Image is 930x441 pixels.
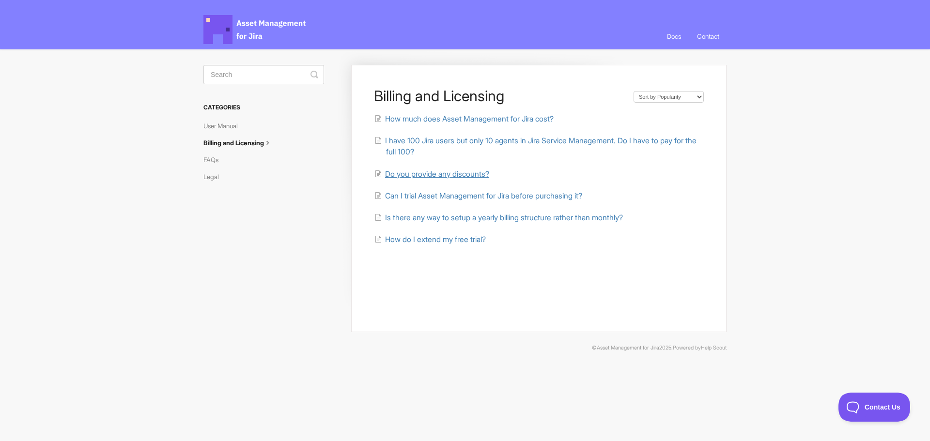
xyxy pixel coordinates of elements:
[374,87,624,105] h1: Billing and Licensing
[203,135,280,151] a: Billing and Licensing
[203,65,324,84] input: Search
[203,152,226,167] a: FAQs
[203,118,245,134] a: User Manual
[690,23,727,49] a: Contact
[597,345,659,351] a: Asset Management for Jira
[385,136,697,156] span: I have 100 Jira users but only 10 agents in Jira Service Management. Do I have to pay for the ful...
[374,169,489,179] a: Do you provide any discounts?
[385,191,582,200] span: Can I trial Asset Management for Jira before purchasing it?
[203,99,324,116] h3: Categories
[385,235,486,244] span: How do I extend my free trial?
[838,393,911,422] iframe: Toggle Customer Support
[660,23,688,49] a: Docs
[385,114,554,123] span: How much does Asset Management for Jira cost?
[374,213,623,222] a: Is there any way to setup a yearly billing structure rather than monthly?
[385,169,489,179] span: Do you provide any discounts?
[673,345,727,351] span: Powered by
[374,136,697,156] a: I have 100 Jira users but only 10 agents in Jira Service Management. Do I have to pay for the ful...
[203,169,226,184] a: Legal
[634,91,704,103] select: Page reloads on selection
[374,114,554,123] a: How much does Asset Management for Jira cost?
[701,345,727,351] a: Help Scout
[385,213,623,222] span: Is there any way to setup a yearly billing structure rather than monthly?
[374,235,486,244] a: How do I extend my free trial?
[203,344,727,352] p: © 2025.
[203,15,307,44] span: Asset Management for Jira Docs
[374,191,582,200] a: Can I trial Asset Management for Jira before purchasing it?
